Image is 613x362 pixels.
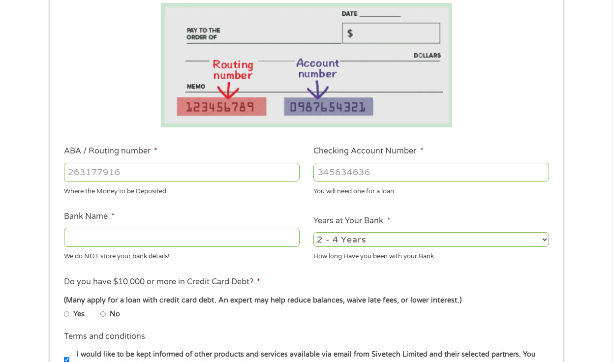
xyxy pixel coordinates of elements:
[64,146,157,156] label: ABA / Routing number
[161,3,452,127] img: Routing number location
[64,295,549,306] div: (Many apply for a loan with credit card debt. An expert may help reduce balances, waive late fees...
[313,183,549,197] div: You will need one for a loan.
[313,248,549,262] div: How long Have you been with your Bank
[64,332,145,342] label: Terms and conditions
[313,216,390,226] label: Years at Your Bank
[73,309,85,320] label: Yes
[64,211,115,222] label: Bank Name
[313,163,549,181] input: 345634636
[64,163,300,181] input: 263177916
[64,277,260,287] label: Do you have $10,000 or more in Credit Card Debt?
[64,248,300,262] div: We do NOT store your bank details!
[313,146,423,156] label: Checking Account Number
[64,183,300,197] div: Where the Money to be Deposited
[110,309,120,320] label: No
